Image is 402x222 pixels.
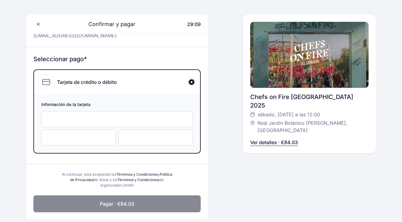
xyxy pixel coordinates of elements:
span: 29:09 [187,21,201,27]
div: Tarjeta de crédito o débito [57,78,117,86]
span: Información de la tarjeta [41,101,193,109]
div: Chefs on Fire [GEOGRAPHIC_DATA] 2025 [250,93,369,110]
span: sábado, [DATE] a las 12:00 [257,111,320,118]
button: Pagar · €84.03 [33,195,201,212]
span: LOHAD [121,183,134,187]
h3: Seleccionar pago* [33,55,201,63]
div: Al continuar, está aceptando los y de 3cket y los del organizador [60,172,174,188]
iframe: Secure CVC input frame [125,135,187,141]
iframe: Secure card number input frame [48,116,186,122]
p: [EMAIL_ADDRESS][DOMAIN_NAME] [33,32,117,39]
span: Pagar · €84.03 [100,200,134,207]
span: Real Jardín Botánico [PERSON_NAME], [GEOGRAPHIC_DATA] [257,119,363,134]
p: Ver detalles · €84.03 [250,139,298,146]
a: Términos y Condiciones [116,172,158,177]
a: Términos y Condiciones [118,177,159,182]
iframe: Secure expiration date input frame [48,135,110,141]
span: Confirmar y pagar [81,20,135,28]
